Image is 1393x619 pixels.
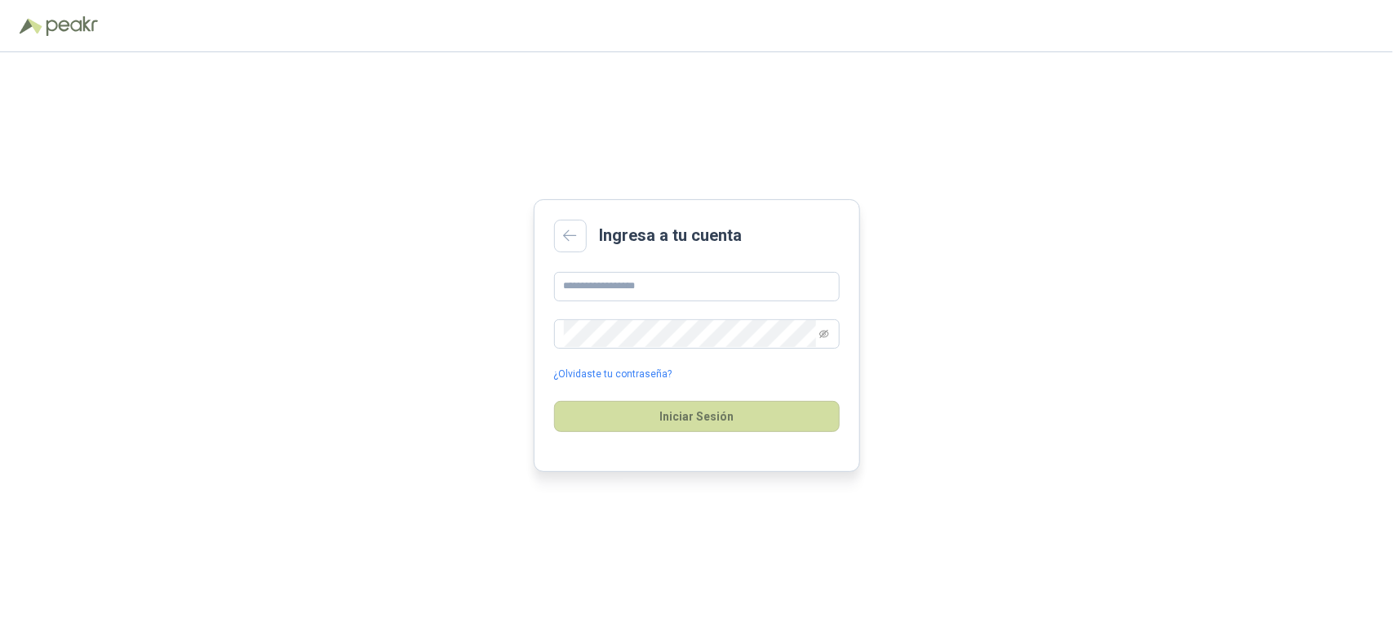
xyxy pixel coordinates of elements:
[554,401,840,432] button: Iniciar Sesión
[600,223,743,248] h2: Ingresa a tu cuenta
[554,367,672,382] a: ¿Olvidaste tu contraseña?
[46,16,98,36] img: Peakr
[20,18,42,34] img: Logo
[819,329,829,339] span: eye-invisible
